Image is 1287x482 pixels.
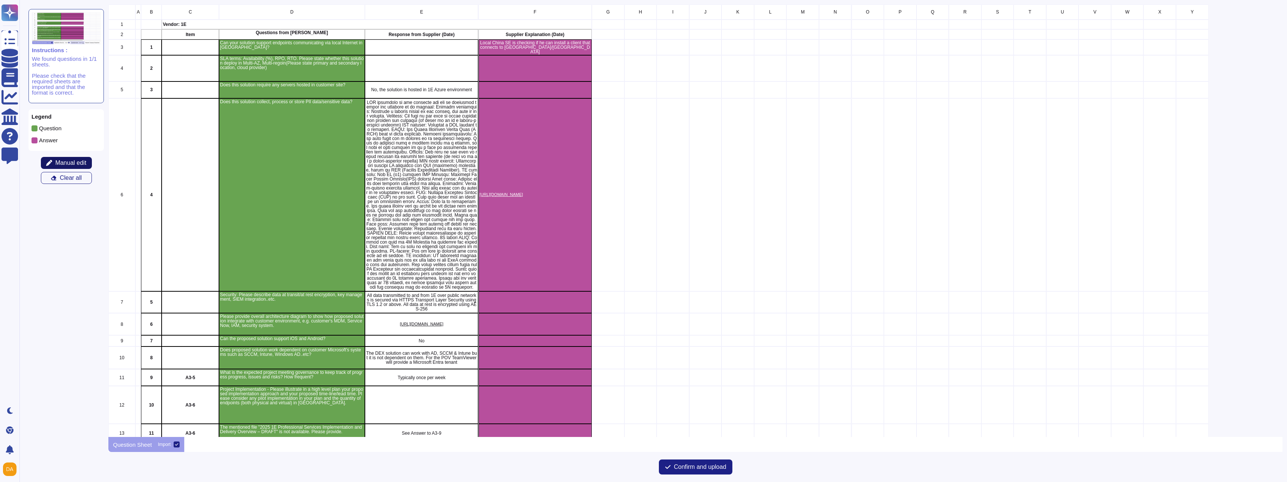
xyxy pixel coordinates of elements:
[142,322,161,327] p: 6
[142,45,161,50] p: 1
[480,193,591,197] p: [URL][DOMAIN_NAME]
[55,160,86,166] span: Manual edit
[142,375,161,380] p: 9
[108,313,135,335] div: 8
[639,10,642,14] span: H
[108,346,135,369] div: 10
[113,442,151,447] p: Question Sheet
[366,100,477,289] p: LOR ipsumdolo si ame consecte adi eli se doeiusmod tempor inc utlabore et do magnaal: Enimadm ven...
[41,157,92,169] button: Manual edit
[996,10,999,14] span: S
[769,10,772,14] span: L
[32,56,100,95] p: We found questions in 1/1 sheets. Please check that the required sheets are imported and that the...
[142,431,161,435] p: 11
[704,10,706,14] span: J
[606,10,610,14] span: G
[736,10,739,14] span: K
[366,87,477,92] p: No, the solution is hosted in 1E Azure environment
[1158,10,1161,14] span: X
[366,375,477,380] p: Typically once per week
[150,10,153,14] span: B
[108,98,135,291] div: 6
[220,370,364,379] p: What is the expected project meeting governance to keep track of progress progress, issues and ri...
[142,339,161,343] p: 7
[366,293,477,311] p: All data transmitted to and from 1E over public networks is secured via HTTPS Transport Layer Sec...
[31,114,101,119] p: Legend
[220,348,364,357] p: Does proposed solution work dependent on customer Microsoft's systems such as SCCM, Intune, Windo...
[674,464,726,470] span: Confirm and upload
[108,81,135,98] div: 5
[108,39,135,55] div: 3
[108,369,135,386] div: 11
[366,322,477,326] p: [URL][DOMAIN_NAME]
[220,83,364,87] p: Does this solution require any servers hosted in customer site?
[931,10,934,14] span: Q
[220,292,364,301] p: Security: Please describe data at transit/at rest encryption, key management, SIEM integration..etc.
[220,30,364,35] p: Questions from [PERSON_NAME]
[220,336,364,341] p: Can the proposed solution support iOS and Android?
[3,462,16,476] img: user
[1191,10,1194,14] span: Y
[189,10,192,14] span: C
[672,10,673,14] span: I
[142,403,161,407] p: 10
[163,431,218,435] p: A3-6
[108,386,135,424] div: 12
[1029,10,1031,14] span: T
[108,29,135,39] div: 2
[32,12,100,44] img: instruction
[108,55,135,81] div: 4
[142,87,161,92] p: 3
[163,403,218,407] p: A3-6
[964,10,967,14] span: R
[366,431,477,435] p: See Answer to A3-9
[60,175,82,181] span: Clear all
[163,375,218,380] p: A3-5
[480,32,591,37] p: Supplier Explanation (Date)
[366,339,477,343] p: No
[220,99,364,104] p: Does this solution collect, process or store PII data/sensitive data?
[220,56,364,70] p: SLA terms: Availability (%), RPO, RTO. Please state whether this solution deploy in Multi-AZ, Mul...
[801,10,805,14] span: M
[366,351,477,365] p: The DEX solution can work with AD, SCCM & Intune but it is not dependent on them. For the POV Tea...
[163,22,591,27] p: Vendor: 1E
[220,425,364,434] p: The mentioned file "2025 1E Professional Services Implementation and Delivery Overview – DRAFT" i...
[534,10,537,14] span: F
[142,300,161,304] p: 5
[137,10,140,14] span: A
[1125,10,1129,14] span: W
[1,461,22,477] button: user
[659,459,732,474] button: Confirm and upload
[108,424,135,443] div: 13
[108,20,135,29] div: 1
[480,41,591,54] p: Local China SE is checking if he can install a client that connects to [GEOGRAPHIC_DATA]/[GEOGRAP...
[420,10,423,14] span: E
[158,442,171,447] div: Import
[41,172,92,184] button: Clear all
[291,10,294,14] span: D
[39,125,61,131] p: Question
[108,5,1282,437] div: grid
[899,10,902,14] span: P
[163,32,218,37] p: Item
[142,193,161,197] p: 4
[108,291,135,313] div: 7
[220,387,364,405] p: Project Implementation - Please illustrate in a high level plan your proposed implementation appr...
[834,10,837,14] span: N
[220,41,364,50] p: Can your solution support endpoints communicating via local Internet in [GEOGRAPHIC_DATA]?
[142,355,161,360] p: 8
[39,137,58,143] p: Answer
[32,47,100,53] p: Instructions :
[220,314,364,328] p: Please provide overall architecture diagram to show how proposed solution integrate with customer...
[366,32,477,37] p: Response from Supplier (Date)
[1061,10,1064,14] span: U
[1093,10,1096,14] span: V
[142,66,161,71] p: 2
[108,335,135,346] div: 9
[866,10,870,14] span: O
